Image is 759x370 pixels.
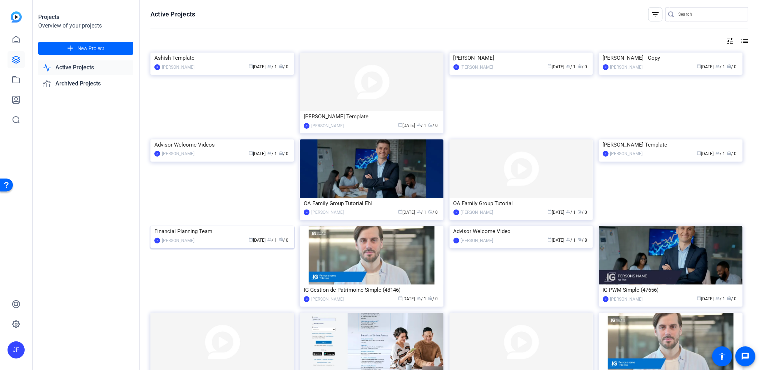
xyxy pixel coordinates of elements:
[304,296,309,302] div: JF
[716,151,720,155] span: group
[249,151,253,155] span: calendar_today
[428,209,432,214] span: radio
[417,210,426,215] span: / 1
[726,37,734,45] mat-icon: tune
[38,13,133,21] div: Projects
[417,123,426,128] span: / 1
[603,139,739,150] div: [PERSON_NAME] Template
[311,122,344,129] div: [PERSON_NAME]
[678,10,743,19] input: Search
[610,64,643,71] div: [PERSON_NAME]
[154,53,290,63] div: Ashish Template
[279,151,288,156] span: / 0
[150,10,195,19] h1: Active Projects
[603,53,739,63] div: [PERSON_NAME] - Copy
[697,296,714,301] span: [DATE]
[566,210,576,215] span: / 1
[162,64,194,71] div: [PERSON_NAME]
[603,296,609,302] div: JF
[279,238,288,243] span: / 0
[453,238,459,243] div: JF
[304,285,440,295] div: IG Gestion de Patrimoine Simple (48146)
[577,64,582,68] span: radio
[428,123,432,127] span: radio
[267,237,272,242] span: group
[716,151,725,156] span: / 1
[162,237,194,244] div: [PERSON_NAME]
[577,64,587,69] span: / 0
[154,139,290,150] div: Advisor Welcome Videos
[428,210,438,215] span: / 0
[577,209,582,214] span: radio
[154,64,160,70] div: JF
[727,151,737,156] span: / 0
[78,45,104,52] span: New Project
[66,44,75,53] mat-icon: add
[267,64,277,69] span: / 1
[716,296,725,301] span: / 1
[547,237,552,242] span: calendar_today
[547,64,564,69] span: [DATE]
[267,151,277,156] span: / 1
[697,64,701,68] span: calendar_today
[267,151,272,155] span: group
[610,150,643,157] div: [PERSON_NAME]
[716,64,720,68] span: group
[311,209,344,216] div: [PERSON_NAME]
[428,296,438,301] span: / 0
[566,238,576,243] span: / 1
[566,64,576,69] span: / 1
[461,209,493,216] div: [PERSON_NAME]
[727,64,737,69] span: / 0
[398,296,415,301] span: [DATE]
[249,64,253,68] span: calendar_today
[453,226,589,237] div: Advisor Welcome Video
[417,209,421,214] span: group
[453,53,589,63] div: [PERSON_NAME]
[162,150,194,157] div: [PERSON_NAME]
[566,64,570,68] span: group
[249,64,266,69] span: [DATE]
[267,64,272,68] span: group
[154,238,160,243] div: JF
[461,237,493,244] div: [PERSON_NAME]
[398,210,415,215] span: [DATE]
[417,123,421,127] span: group
[417,296,426,301] span: / 1
[727,64,731,68] span: radio
[461,64,493,71] div: [PERSON_NAME]
[8,341,25,359] div: JF
[304,123,309,129] div: JF
[547,209,552,214] span: calendar_today
[417,296,421,300] span: group
[741,352,750,361] mat-icon: message
[727,296,737,301] span: / 0
[398,123,402,127] span: calendar_today
[697,151,714,156] span: [DATE]
[428,296,432,300] span: radio
[697,151,701,155] span: calendar_today
[249,151,266,156] span: [DATE]
[398,296,402,300] span: calendar_today
[304,209,309,215] div: JF
[311,296,344,303] div: [PERSON_NAME]
[697,296,701,300] span: calendar_today
[38,60,133,75] a: Active Projects
[38,42,133,55] button: New Project
[697,64,714,69] span: [DATE]
[38,21,133,30] div: Overview of your projects
[547,210,564,215] span: [DATE]
[249,237,253,242] span: calendar_today
[577,210,587,215] span: / 0
[154,151,160,157] div: JF
[279,151,283,155] span: radio
[603,64,609,70] div: JF
[453,64,459,70] div: JF
[727,296,731,300] span: radio
[398,209,402,214] span: calendar_today
[453,198,589,209] div: OA Family Group Tutorial
[304,111,440,122] div: [PERSON_NAME] Template
[547,238,564,243] span: [DATE]
[154,226,290,237] div: Financial Planning Team
[279,237,283,242] span: radio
